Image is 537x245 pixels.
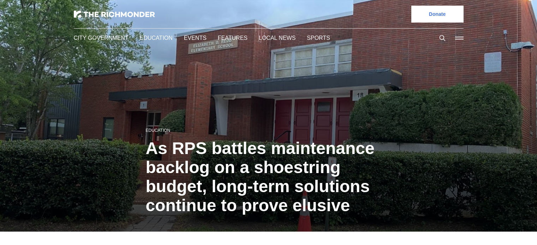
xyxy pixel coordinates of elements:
[411,6,464,23] a: Donate
[299,34,321,42] a: Sports
[74,34,127,42] a: City Government
[214,34,242,42] a: Features
[146,108,169,114] a: Education
[74,11,155,18] img: The Richmonder
[253,34,288,42] a: Local News
[437,33,448,43] button: Search this site
[138,34,171,42] a: Education
[182,34,203,42] a: Events
[146,120,392,215] h1: As RPS battles maintenance backlog on a shoestring budget, long-term solutions continue to prove ...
